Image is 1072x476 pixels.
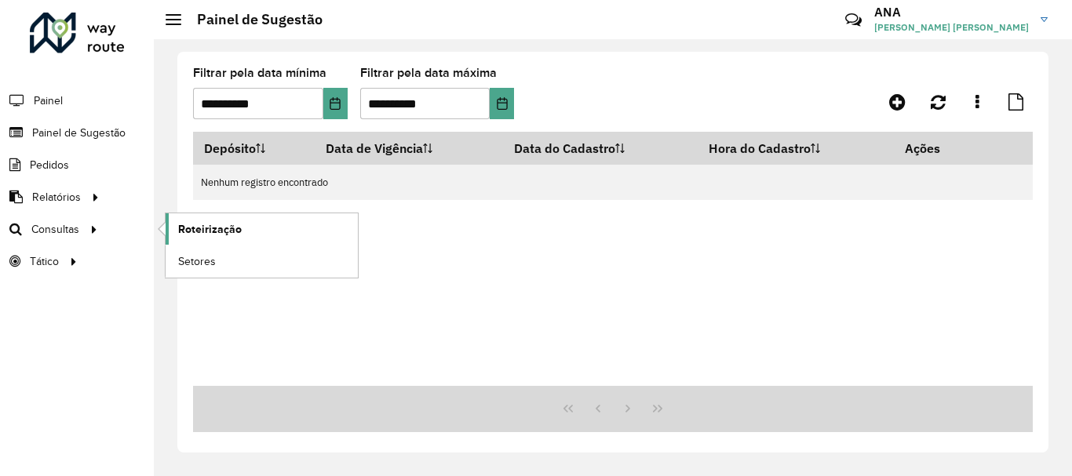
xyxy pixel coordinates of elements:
[30,157,69,173] span: Pedidos
[30,253,59,270] span: Tático
[31,221,79,238] span: Consultas
[837,3,870,37] a: Contato Rápido
[193,165,1033,200] td: Nenhum registro encontrado
[323,88,348,119] button: Choose Date
[874,5,1029,20] h3: ANA
[874,20,1029,35] span: [PERSON_NAME] [PERSON_NAME]
[166,213,358,245] a: Roteirização
[490,88,514,119] button: Choose Date
[32,189,81,205] span: Relatórios
[894,132,988,165] th: Ações
[32,125,126,141] span: Painel de Sugestão
[698,132,894,165] th: Hora do Cadastro
[181,11,323,28] h2: Painel de Sugestão
[193,132,315,165] th: Depósito
[315,132,504,165] th: Data de Vigência
[166,245,358,277] a: Setores
[178,253,216,270] span: Setores
[34,93,63,109] span: Painel
[360,64,497,82] label: Filtrar pela data máxima
[193,64,326,82] label: Filtrar pela data mínima
[178,221,242,238] span: Roteirização
[504,132,698,165] th: Data do Cadastro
